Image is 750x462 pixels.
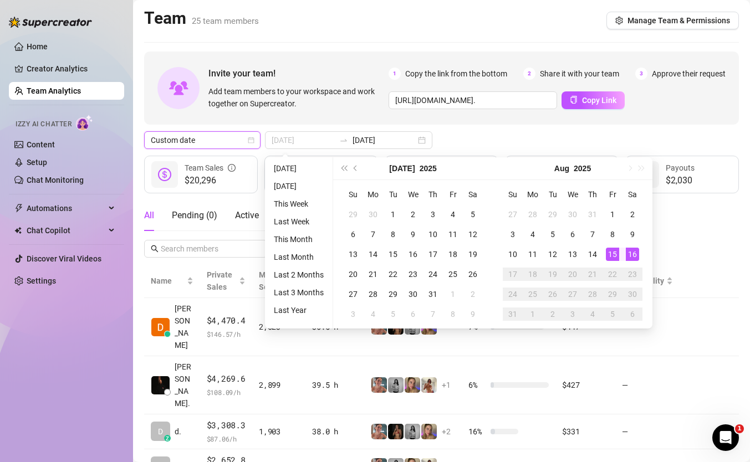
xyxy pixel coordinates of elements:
[606,228,619,241] div: 8
[248,137,254,143] span: calendar
[388,424,404,439] img: the_bohema
[346,307,360,321] div: 3
[406,248,420,261] div: 16
[269,250,328,264] li: Last Month
[269,179,328,193] li: [DATE]
[14,204,23,213] span: thunderbolt
[16,119,72,130] span: Izzy AI Chatter
[563,244,583,264] td: 2025-08-13
[426,268,440,281] div: 24
[627,16,730,25] span: Manage Team & Permissions
[463,224,483,244] td: 2025-07-12
[626,228,639,241] div: 9
[503,204,523,224] td: 2025-07-27
[546,208,559,221] div: 29
[366,228,380,241] div: 7
[468,425,486,438] span: 16 %
[383,264,403,284] td: 2025-07-22
[272,134,335,146] input: Start date
[523,224,543,244] td: 2025-08-04
[207,387,246,398] span: $ 108.09 /h
[626,268,639,281] div: 23
[363,284,383,304] td: 2025-07-28
[235,210,259,220] span: Active
[543,224,563,244] td: 2025-08-05
[468,379,486,391] span: 6 %
[228,162,236,174] span: info-circle
[606,288,619,301] div: 29
[615,356,680,414] td: —
[151,318,170,336] img: Dana Roz
[207,314,246,327] span: $4,470.4
[185,162,236,174] div: Team Sales
[151,245,159,253] span: search
[346,248,360,261] div: 13
[353,134,416,146] input: End date
[626,288,639,301] div: 30
[603,304,623,324] td: 2025-09-05
[420,157,437,179] button: Choose a year
[623,184,642,204] th: Sa
[570,96,578,104] span: copy
[623,264,642,284] td: 2025-08-23
[606,208,619,221] div: 1
[406,228,420,241] div: 9
[603,284,623,304] td: 2025-08-29
[586,288,599,301] div: 28
[346,208,360,221] div: 29
[405,68,507,80] span: Copy the link from the bottom
[423,184,443,204] th: Th
[466,208,479,221] div: 5
[27,86,81,95] a: Team Analytics
[9,17,92,28] img: logo-BBDzfeDw.svg
[481,156,489,180] span: question-circle
[269,304,328,317] li: Last Year
[403,304,423,324] td: 2025-08-06
[446,288,460,301] div: 1
[666,174,695,187] span: $2,030
[366,248,380,261] div: 14
[503,184,523,204] th: Su
[403,184,423,204] th: We
[386,307,400,321] div: 5
[389,157,415,179] button: Choose a month
[563,304,583,324] td: 2025-09-03
[506,208,519,221] div: 27
[144,209,154,222] div: All
[371,377,387,393] img: Yarden
[208,85,384,110] span: Add team members to your workspace and work together on Supercreator.
[586,307,599,321] div: 4
[386,288,400,301] div: 29
[543,204,563,224] td: 2025-07-29
[185,174,236,187] span: $20,296
[466,268,479,281] div: 26
[583,184,603,204] th: Th
[562,425,608,438] div: $331
[144,264,200,298] th: Name
[27,176,84,184] a: Chat Monitoring
[503,244,523,264] td: 2025-08-10
[389,68,401,80] span: 1
[543,304,563,324] td: 2025-09-02
[562,379,608,391] div: $427
[623,284,642,304] td: 2025-08-30
[423,224,443,244] td: 2025-07-10
[566,307,579,321] div: 3
[523,244,543,264] td: 2025-08-11
[582,96,616,105] span: Copy Link
[343,264,363,284] td: 2025-07-20
[27,140,55,149] a: Content
[526,268,539,281] div: 18
[386,248,400,261] div: 15
[383,304,403,324] td: 2025-08-05
[583,264,603,284] td: 2025-08-21
[406,307,420,321] div: 6
[503,224,523,244] td: 2025-08-03
[343,204,363,224] td: 2025-06-29
[606,12,739,29] button: Manage Team & Permissions
[626,307,639,321] div: 6
[546,248,559,261] div: 12
[623,304,642,324] td: 2025-09-06
[463,184,483,204] th: Sa
[366,268,380,281] div: 21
